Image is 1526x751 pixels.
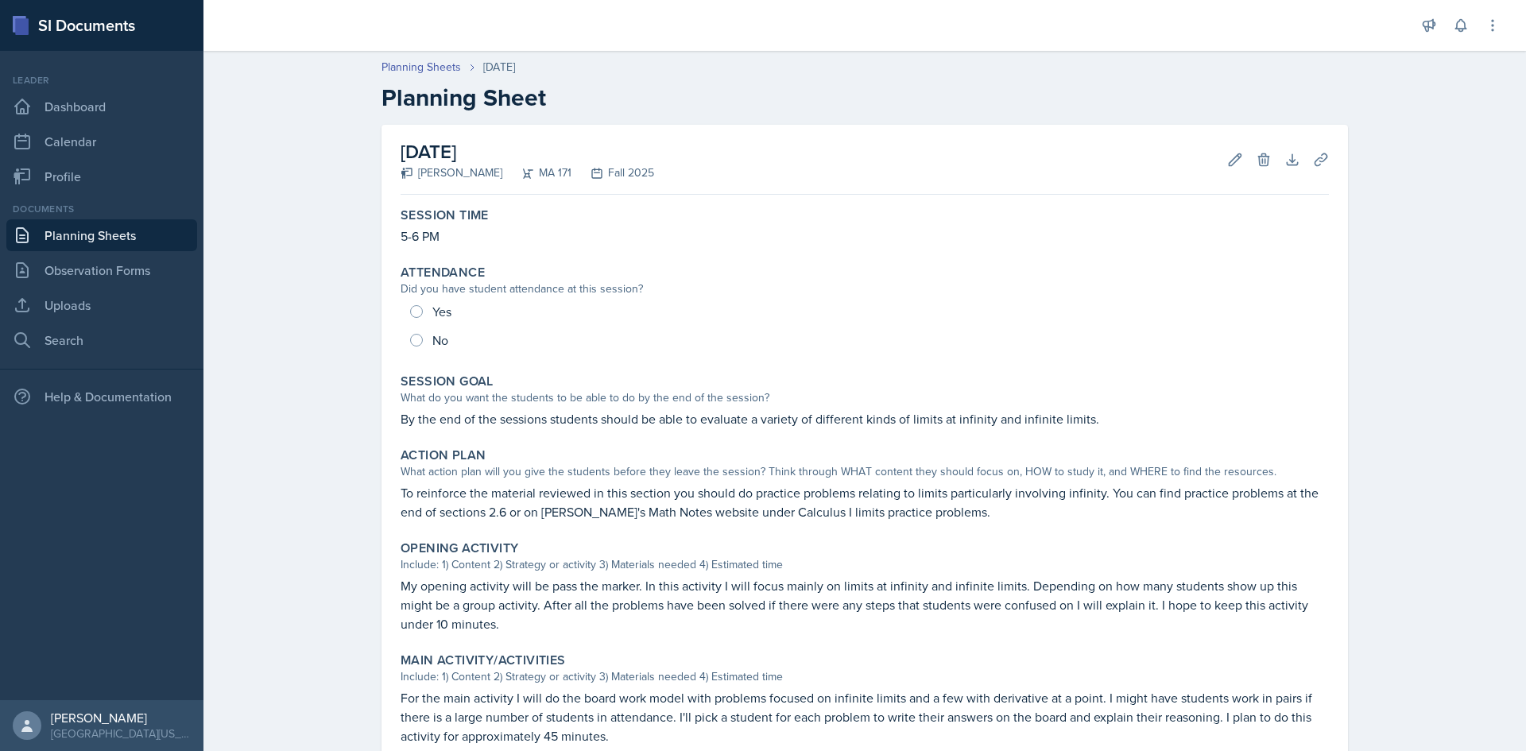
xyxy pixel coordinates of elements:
[401,265,485,281] label: Attendance
[401,226,1329,246] p: 5-6 PM
[381,83,1348,112] h2: Planning Sheet
[401,688,1329,745] p: For the main activity I will do the board work model with problems focused on infinite limits and...
[401,165,502,181] div: [PERSON_NAME]
[502,165,571,181] div: MA 171
[6,381,197,412] div: Help & Documentation
[6,202,197,216] div: Documents
[51,726,191,741] div: [GEOGRAPHIC_DATA][US_STATE] in [GEOGRAPHIC_DATA]
[6,126,197,157] a: Calendar
[6,73,197,87] div: Leader
[381,59,461,75] a: Planning Sheets
[51,710,191,726] div: [PERSON_NAME]
[401,540,518,556] label: Opening Activity
[6,289,197,321] a: Uploads
[401,374,494,389] label: Session Goal
[571,165,654,181] div: Fall 2025
[401,463,1329,480] div: What action plan will you give the students before they leave the session? Think through WHAT con...
[401,576,1329,633] p: My opening activity will be pass the marker. In this activity I will focus mainly on limits at in...
[6,91,197,122] a: Dashboard
[401,389,1329,406] div: What do you want the students to be able to do by the end of the session?
[6,324,197,356] a: Search
[401,652,566,668] label: Main Activity/Activities
[401,483,1329,521] p: To reinforce the material reviewed in this section you should do practice problems relating to li...
[401,409,1329,428] p: By the end of the sessions students should be able to evaluate a variety of different kinds of li...
[6,161,197,192] a: Profile
[401,281,1329,297] div: Did you have student attendance at this session?
[483,59,515,75] div: [DATE]
[401,137,654,166] h2: [DATE]
[6,254,197,286] a: Observation Forms
[401,207,489,223] label: Session Time
[401,447,486,463] label: Action Plan
[401,556,1329,573] div: Include: 1) Content 2) Strategy or activity 3) Materials needed 4) Estimated time
[6,219,197,251] a: Planning Sheets
[401,668,1329,685] div: Include: 1) Content 2) Strategy or activity 3) Materials needed 4) Estimated time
